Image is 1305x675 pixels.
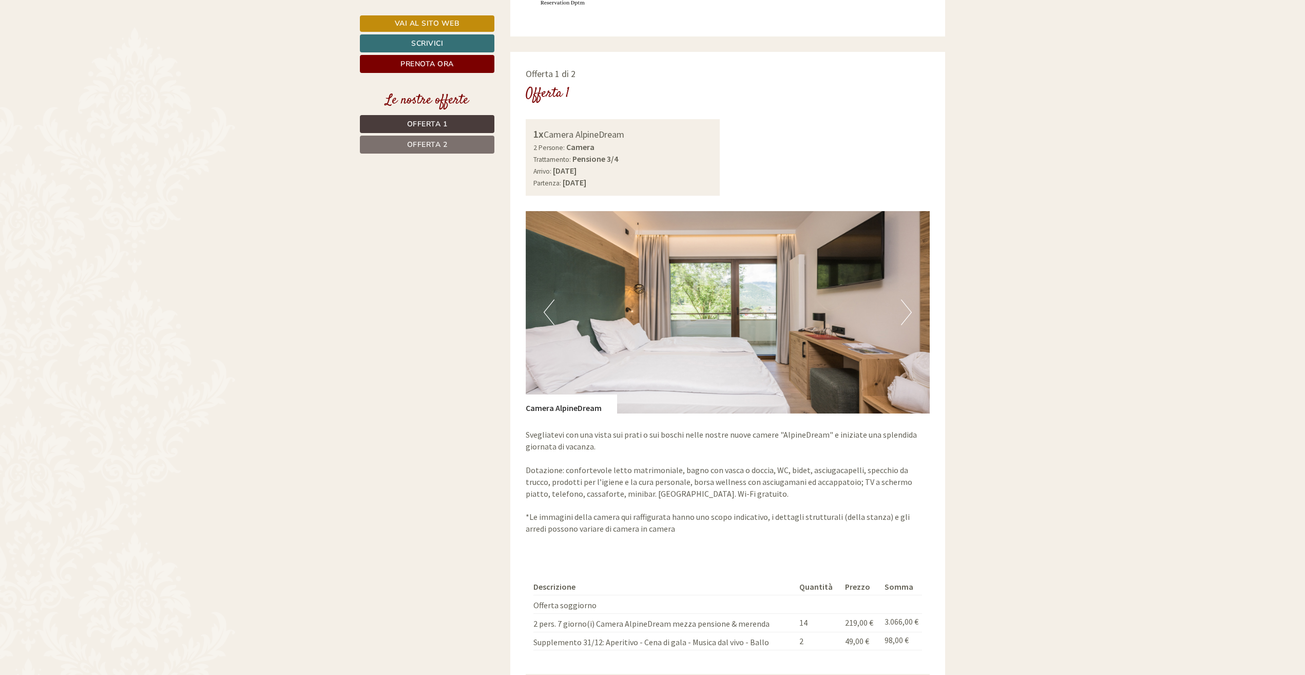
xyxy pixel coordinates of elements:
th: Prezzo [841,579,880,595]
a: Scrivici [360,34,494,52]
th: Quantità [795,579,840,595]
th: Descrizione [533,579,796,595]
div: [DATE] [184,8,221,25]
td: 3.066,00 € [880,613,922,632]
td: 14 [795,613,840,632]
small: Trattamento: [533,155,571,164]
button: Next [901,299,912,325]
div: Buon giorno, come possiamo aiutarla? [8,28,156,59]
span: Offerta 1 di 2 [526,68,575,80]
button: Previous [544,299,554,325]
td: 2 [795,632,840,650]
td: Offerta soggiorno [533,595,796,613]
div: Offerta 1 [526,84,569,103]
b: 1x [533,127,544,140]
div: Camera AlpineDream [526,395,617,414]
td: 2 pers. 7 giorno(i) Camera AlpineDream mezza pensione & merenda [533,613,796,632]
span: 49,00 € [845,636,869,646]
td: Supplemento 31/12: Aperitivo - Cena di gala - Musica dal vivo - Ballo [533,632,796,650]
b: Pensione 3/4 [572,154,618,164]
a: Vai al sito web [360,15,494,32]
div: Camera AlpineDream [533,127,713,142]
div: Le nostre offerte [360,91,494,110]
td: 98,00 € [880,632,922,650]
p: Svegliatevi con una vista sui prati o sui boschi nelle nostre nuove camere "AlpineDream" e inizia... [526,429,930,535]
span: Offerta 2 [407,140,448,149]
img: image [526,211,930,414]
b: [DATE] [553,165,577,176]
span: Offerta 1 [407,119,448,129]
th: Somma [880,579,922,595]
div: [GEOGRAPHIC_DATA] [15,30,151,38]
a: Prenota ora [360,55,494,73]
button: Invia [352,271,405,289]
small: Partenza: [533,179,561,188]
small: 2 Persone: [533,143,565,152]
b: Camera [566,142,594,152]
small: Arrivo: [533,167,551,176]
small: 14:46 [15,50,151,57]
b: [DATE] [563,177,586,188]
span: 219,00 € [845,617,873,628]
